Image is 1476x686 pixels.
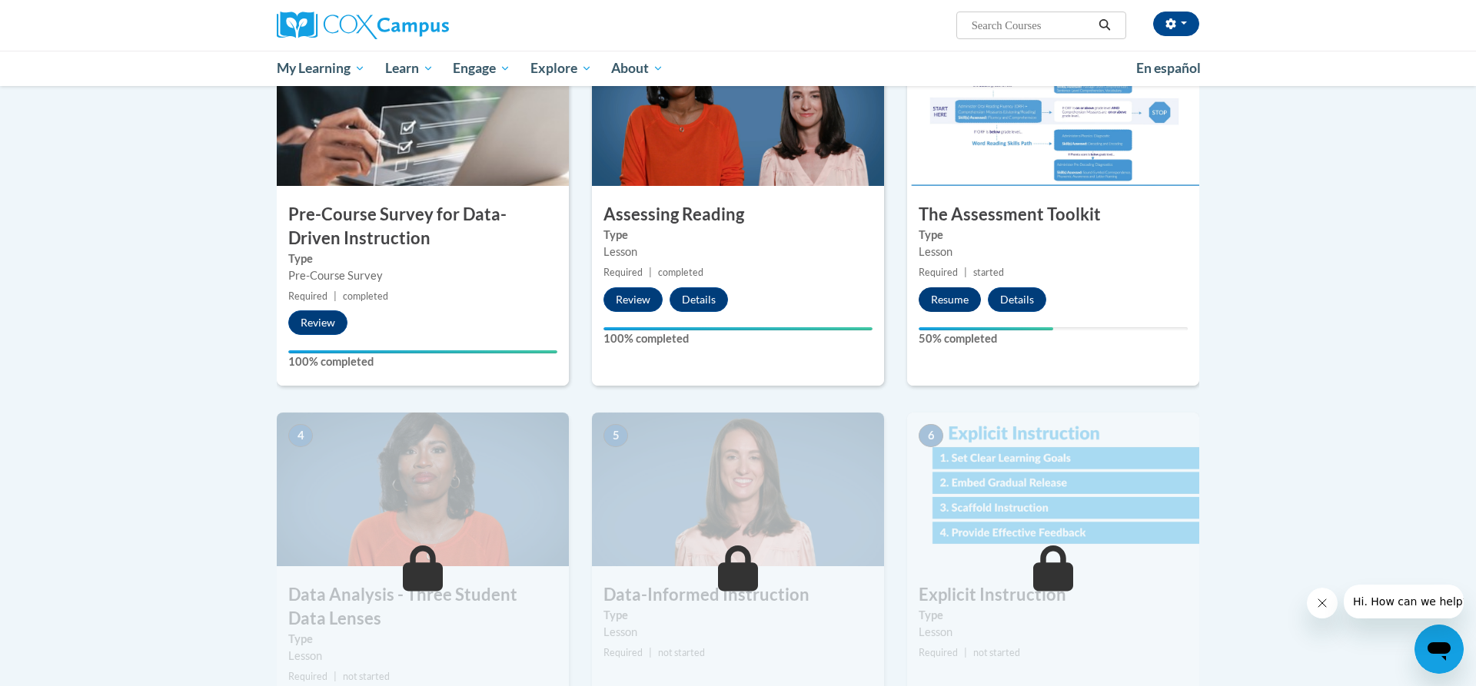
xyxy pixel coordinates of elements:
[520,51,602,86] a: Explore
[443,51,520,86] a: Engage
[603,327,873,330] div: Your progress
[988,287,1046,312] button: Details
[254,51,1222,86] div: Main menu
[603,607,873,624] label: Type
[603,267,643,278] span: Required
[530,59,592,78] span: Explore
[592,203,884,227] h3: Assessing Reading
[649,647,652,658] span: |
[9,11,125,23] span: Hi. How can we help?
[1136,60,1201,76] span: En español
[603,647,643,658] span: Required
[267,51,375,86] a: My Learning
[919,244,1188,260] div: Lesson
[907,413,1199,566] img: Course Image
[603,624,873,641] div: Lesson
[919,647,958,658] span: Required
[453,59,510,78] span: Engage
[973,647,1020,658] span: not started
[1344,585,1464,618] iframe: Message from company
[919,227,1188,244] label: Type
[592,583,884,607] h3: Data-Informed Instruction
[603,424,628,447] span: 5
[288,310,347,335] button: Review
[670,287,728,312] button: Details
[1307,588,1338,618] iframe: Close message
[343,290,388,302] span: completed
[907,32,1199,186] img: Course Image
[919,327,1053,330] div: Your progress
[592,413,884,566] img: Course Image
[919,287,981,312] button: Resume
[1153,12,1199,36] button: Account Settings
[277,59,365,78] span: My Learning
[288,671,327,682] span: Required
[288,350,557,353] div: Your progress
[288,353,557,370] label: 100% completed
[288,267,557,284] div: Pre-Course Survey
[277,413,569,566] img: Course Image
[919,624,1188,641] div: Lesson
[611,59,663,78] span: About
[649,267,652,278] span: |
[277,12,449,39] img: Cox Campus
[288,631,557,648] label: Type
[288,424,313,447] span: 4
[919,424,943,447] span: 6
[343,671,390,682] span: not started
[375,51,444,86] a: Learn
[919,267,958,278] span: Required
[602,51,674,86] a: About
[385,59,434,78] span: Learn
[919,330,1188,347] label: 50% completed
[603,287,663,312] button: Review
[964,267,967,278] span: |
[658,267,703,278] span: completed
[603,330,873,347] label: 100% completed
[334,290,337,302] span: |
[277,203,569,250] h3: Pre-Course Survey for Data-Driven Instruction
[964,647,967,658] span: |
[277,583,569,631] h3: Data Analysis - Three Student Data Lenses
[334,671,337,682] span: |
[603,227,873,244] label: Type
[973,267,1004,278] span: started
[658,647,705,658] span: not started
[592,32,884,186] img: Course Image
[1414,625,1464,674] iframe: Button to launch messaging window
[1126,52,1211,85] a: En español
[288,250,557,267] label: Type
[907,583,1199,607] h3: Explicit Instruction
[1093,16,1116,35] button: Search
[288,290,327,302] span: Required
[907,203,1199,227] h3: The Assessment Toolkit
[919,607,1188,624] label: Type
[277,32,569,186] img: Course Image
[277,12,569,39] a: Cox Campus
[970,16,1093,35] input: Search Courses
[288,648,557,664] div: Lesson
[603,244,873,260] div: Lesson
